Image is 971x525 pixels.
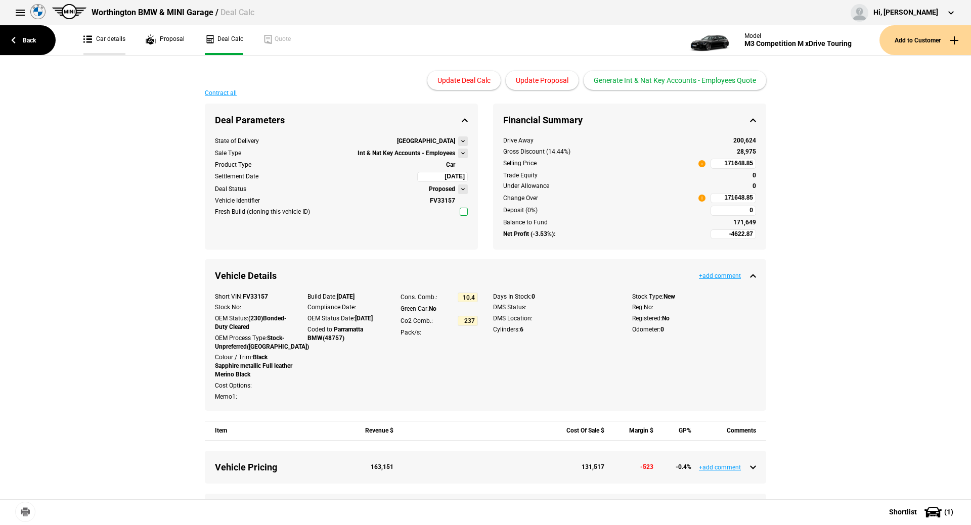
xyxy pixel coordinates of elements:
[503,218,705,227] div: Balance to Fund
[753,182,756,189] strong: 0
[711,229,756,240] input: -4622.87
[355,315,373,322] strong: [DATE]
[215,303,292,312] div: Stock No:
[664,293,675,300] strong: New
[889,508,917,515] span: Shortlist
[744,39,852,48] div: M3 Competition M xDrive Touring
[205,25,243,55] a: Deal Calc
[582,463,604,470] strong: 131,517
[458,316,478,326] input: 237
[664,421,691,440] div: GP%
[215,137,259,146] div: State of Delivery
[401,317,433,325] div: Co2 Comb.:
[506,71,579,90] button: Update Proposal
[699,464,741,470] button: +add comment
[879,25,971,55] button: Add to Customer
[215,461,345,473] div: Vehicle Pricing
[561,421,605,440] div: Cost Of Sale $
[397,137,455,146] strong: [GEOGRAPHIC_DATA]
[307,314,385,323] div: OEM Status Date:
[944,508,953,515] span: ( 1 )
[356,421,393,440] div: Revenue $
[337,293,355,300] strong: [DATE]
[660,326,664,333] strong: 0
[205,259,766,292] div: Vehicle Details
[30,4,46,19] img: bmw.png
[733,219,756,226] strong: 171,649
[737,148,756,155] strong: 28,975
[503,206,705,215] div: Deposit (0%)
[307,293,385,301] div: Build Date:
[503,182,705,190] div: Under Allowance
[358,149,455,158] strong: Int & Nat Key Accounts - Employees
[493,314,617,323] div: DMS Location:
[215,315,287,330] strong: (230)Bonded-Duty Cleared
[220,8,254,17] span: Deal Calc
[632,314,756,323] div: Registered:
[92,7,254,18] div: Worthington BMW & MINI Garage /
[215,208,310,216] div: Fresh Build (cloning this vehicle ID)
[711,206,756,216] input: 0
[753,172,756,179] strong: 0
[711,159,756,169] input: 171648.85
[215,161,251,169] div: Product Type
[215,354,292,378] strong: Black Sapphire metallic Full leather Merino Black
[430,197,455,204] strong: FV33157
[401,328,478,337] div: Pack/s:
[615,421,653,440] div: Margin $
[874,499,971,524] button: Shortlist(1)
[632,325,756,334] div: Odometer:
[83,25,125,55] a: Car details
[401,305,478,313] div: Green Car:
[503,194,538,203] div: Change Over
[493,104,766,136] div: Financial Summary
[417,172,468,182] input: 10/08/2025
[401,293,437,302] div: Cons. Comb.:
[640,463,653,470] strong: -523
[215,293,292,301] div: Short VIN:
[215,421,345,440] div: Item
[429,185,455,194] strong: Proposed
[664,463,691,471] div: -0.4 %
[205,90,237,96] button: Contract all
[698,160,705,167] span: i
[503,171,705,180] div: Trade Equity
[493,303,617,312] div: DMS Status:
[702,421,756,440] div: Comments
[446,161,455,168] strong: Car
[733,137,756,144] strong: 200,624
[429,305,436,312] strong: No
[215,149,241,158] div: Sale Type
[584,71,766,90] button: Generate Int & Nat Key Accounts - Employees Quote
[146,25,185,55] a: Proposal
[632,303,756,312] div: Reg No:
[215,334,292,351] div: OEM Process Type:
[205,104,478,136] div: Deal Parameters
[493,293,617,301] div: Days In Stock:
[744,32,852,39] div: Model
[699,273,741,279] button: +add comment
[215,381,292,390] div: Cost Options:
[458,293,478,303] input: 10.4
[662,315,670,322] strong: No
[307,303,385,312] div: Compliance Date:
[632,293,756,301] div: Stock Type:
[215,314,292,331] div: OEM Status:
[698,195,705,202] span: i
[873,8,938,18] div: Hi, [PERSON_NAME]
[532,293,535,300] strong: 0
[215,335,309,350] strong: Stock-Unpreferred([GEOGRAPHIC_DATA])
[215,172,258,181] div: Settlement Date
[307,325,385,343] div: Coded to:
[427,71,501,90] button: Update Deal Calc
[503,148,705,156] div: Gross Discount (14.44%)
[503,136,705,145] div: Drive Away
[215,393,292,401] div: Memo1:
[503,230,555,238] strong: Net Profit (-3.53%):
[52,4,86,19] img: mini.png
[493,325,617,334] div: Cylinders:
[371,463,393,470] strong: 163,151
[243,293,268,300] strong: FV33157
[711,193,756,203] input: 171648.85
[503,159,537,168] div: Selling Price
